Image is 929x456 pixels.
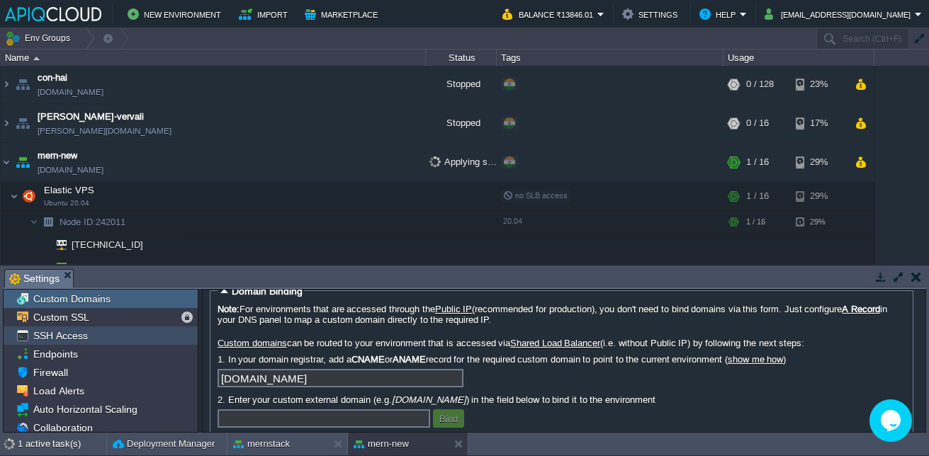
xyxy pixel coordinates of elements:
[305,6,382,23] button: Marketplace
[233,437,290,451] button: mernstack
[38,234,47,256] img: AMDAwAAAACH5BAEAAAAALAAAAAABAAEAAAICRAEAOw==
[218,304,906,325] label: For environments that are accessed through the (recommended for production), you don't need to bi...
[30,403,140,416] a: Auto Horizontal Scaling
[30,292,113,305] a: Custom Domains
[47,234,67,256] img: AMDAwAAAACH5BAEAAAAALAAAAAABAAEAAAICRAEAOw==
[746,182,769,210] div: 1 / 16
[393,354,426,365] b: ANAME
[30,348,80,360] a: Endpoints
[47,256,67,278] img: AMDAwAAAACH5BAEAAAAALAAAAAABAAEAAAICRAEAOw==
[38,149,77,163] a: mern-new
[113,437,215,451] button: Deployment Manager
[796,211,842,233] div: 29%
[30,421,95,434] a: Collaboration
[30,329,90,342] a: SSH Access
[1,104,12,142] img: AMDAwAAAACH5BAEAAAAALAAAAAABAAEAAAICRAEAOw==
[746,65,774,103] div: 0 / 128
[19,182,39,210] img: AMDAwAAAACH5BAEAAAAALAAAAAABAAEAAAICRAEAOw==
[30,366,70,379] a: Firewall
[70,262,145,273] a: [TECHNICAL_ID]
[13,143,33,181] img: AMDAwAAAACH5BAEAAAAALAAAAAABAAEAAAICRAEAOw==
[128,6,225,23] button: New Environment
[796,104,842,142] div: 17%
[70,239,145,250] a: [TECHNICAL_ID]
[38,110,144,124] a: [PERSON_NAME]-vervali
[10,182,18,210] img: AMDAwAAAACH5BAEAAAAALAAAAAABAAEAAAICRAEAOw==
[9,270,60,287] span: Settings
[622,6,682,23] button: Settings
[497,50,723,66] div: Tags
[43,184,96,196] span: Elastic VPS
[232,285,303,297] span: Domain Binding
[435,412,462,425] button: Bind
[218,304,240,314] b: Note:
[5,28,75,48] button: Env Groups
[60,217,96,227] span: Node ID:
[765,6,915,23] button: [EMAIL_ADDRESS][DOMAIN_NAME]
[218,338,906,348] label: can be routed to your environment that is accessed via (i.e. without Public IP) by following the ...
[426,104,497,142] div: Stopped
[13,104,33,142] img: AMDAwAAAACH5BAEAAAAALAAAAAABAAEAAAICRAEAOw==
[429,156,524,167] span: Applying settings...
[218,394,906,405] label: 2. Enter your custom external domain (e.g. ) in the field below to bind it to the environment
[426,65,497,103] div: Stopped
[842,304,880,314] a: A Record
[427,50,496,66] div: Status
[30,211,38,233] img: AMDAwAAAACH5BAEAAAAALAAAAAABAAEAAAICRAEAOw==
[724,50,874,66] div: Usage
[30,384,86,397] a: Load Alerts
[796,65,842,103] div: 23%
[38,211,58,233] img: AMDAwAAAACH5BAEAAAAALAAAAAABAAEAAAICRAEAOw==
[218,354,906,365] label: 1. In your domain registrar, add a or record for the required custom domain to point to the curre...
[13,65,33,103] img: AMDAwAAAACH5BAEAAAAALAAAAAABAAEAAAICRAEAOw==
[5,7,101,21] img: APIQCloud
[746,211,765,233] div: 1 / 16
[699,6,740,23] button: Help
[435,304,473,314] a: Public IP
[1,65,12,103] img: AMDAwAAAACH5BAEAAAAALAAAAAABAAEAAAICRAEAOw==
[502,6,597,23] button: Balance ₹13846.01
[1,50,425,66] div: Name
[239,6,292,23] button: Import
[503,217,522,225] span: 20.04
[18,433,106,455] div: 1 active task(s)
[38,71,67,85] a: con-hai
[746,143,769,181] div: 1 / 16
[30,311,91,324] a: Custom SSL
[796,182,842,210] div: 29%
[33,57,40,60] img: AMDAwAAAACH5BAEAAAAALAAAAAABAAEAAAICRAEAOw==
[746,104,769,142] div: 0 / 16
[218,338,287,348] a: Custom domains
[43,185,96,195] a: Elastic VPSUbuntu 20.04
[58,216,128,228] span: 242011
[796,143,842,181] div: 29%
[38,163,103,177] a: [DOMAIN_NAME]
[38,124,171,138] a: [PERSON_NAME][DOMAIN_NAME]
[44,199,89,207] span: Ubuntu 20.04
[510,338,600,348] a: Shared Load Balancer
[392,394,466,405] i: [DOMAIN_NAME]
[58,216,128,228] a: Node ID:242011
[38,256,47,278] img: AMDAwAAAACH5BAEAAAAALAAAAAABAAEAAAICRAEAOw==
[728,354,783,365] a: show me how
[70,234,145,256] span: [TECHNICAL_ID]
[503,191,568,200] span: no SLB access
[1,143,12,181] img: AMDAwAAAACH5BAEAAAAALAAAAAABAAEAAAICRAEAOw==
[70,256,145,278] span: [TECHNICAL_ID]
[354,437,409,451] button: mern-new
[351,354,385,365] b: CNAME
[38,85,103,99] a: [DOMAIN_NAME]
[869,399,915,442] iframe: chat widget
